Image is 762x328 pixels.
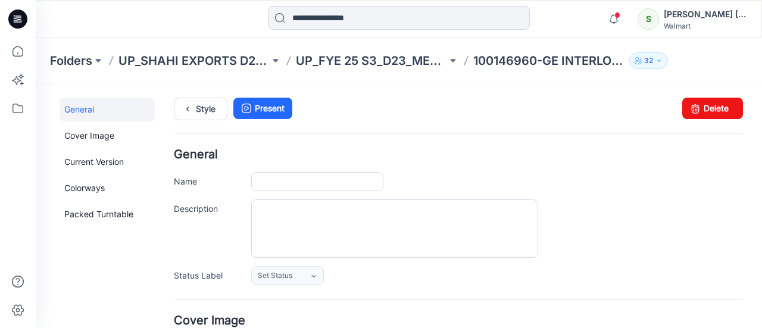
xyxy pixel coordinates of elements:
h4: Cover Image [138,232,707,243]
div: Walmart [664,21,747,30]
iframe: edit-style [36,83,762,328]
button: 32 [629,52,668,69]
label: Name [138,91,204,104]
div: [PERSON_NAME] ​[PERSON_NAME] [664,7,747,21]
a: Folders [50,52,92,69]
p: 32 [644,54,653,67]
label: Status Label [138,185,204,198]
label: Description [138,118,204,132]
a: UP_SHAHI EXPORTS D23 Men's Tops [118,52,270,69]
span: Set Status [222,186,257,198]
div: S​ [638,8,659,30]
p: 100146960-GE INTERLOCK POLO [473,52,624,69]
a: Set Status [216,183,288,202]
a: UP_FYE 25 S3_D23_MEN’S TOP SHAHI [296,52,447,69]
